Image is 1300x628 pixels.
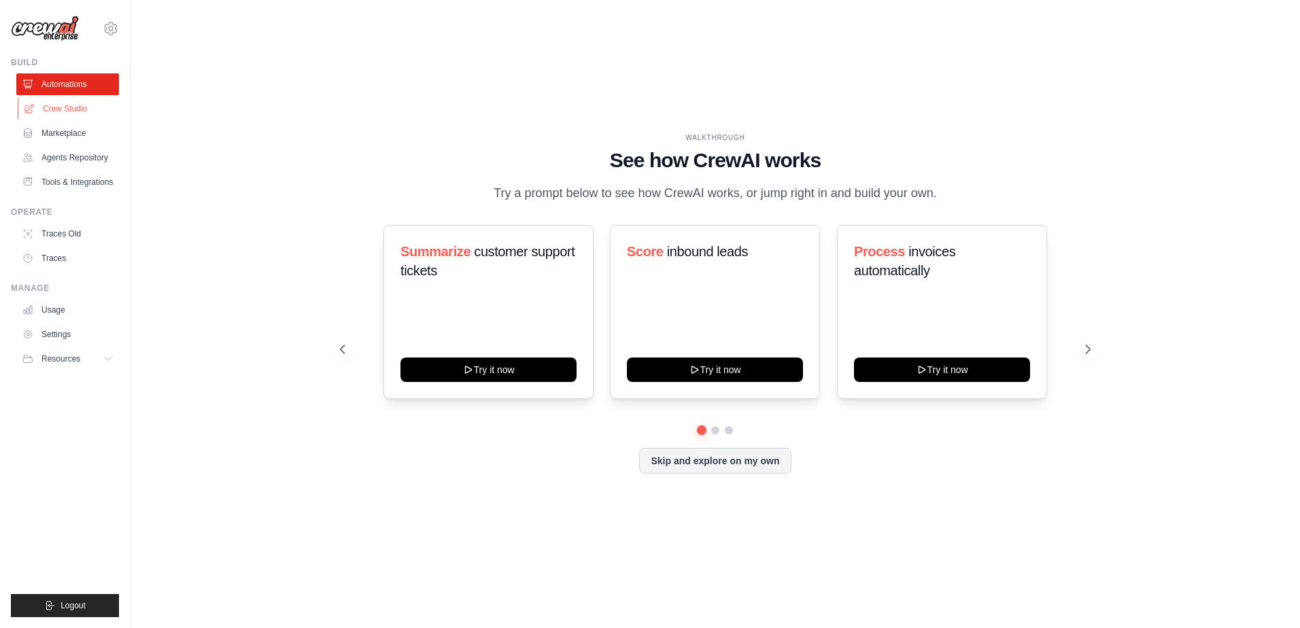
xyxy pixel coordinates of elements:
[400,244,575,278] span: customer support tickets
[16,324,119,345] a: Settings
[16,147,119,169] a: Agents Repository
[627,357,803,382] button: Try it now
[16,223,119,245] a: Traces Old
[627,244,664,259] span: Score
[16,171,119,193] a: Tools & Integrations
[16,122,119,144] a: Marketplace
[639,448,791,474] button: Skip and explore on my own
[16,299,119,321] a: Usage
[16,247,119,269] a: Traces
[400,357,577,382] button: Try it now
[340,133,1091,143] div: WALKTHROUGH
[11,207,119,217] div: Operate
[41,353,80,364] span: Resources
[11,594,119,617] button: Logout
[667,244,748,259] span: inbound leads
[854,357,1030,382] button: Try it now
[1232,563,1300,628] iframe: Chat Widget
[18,98,120,120] a: Crew Studio
[854,244,955,278] span: invoices automatically
[340,148,1091,173] h1: See how CrewAI works
[11,57,119,68] div: Build
[487,184,944,203] p: Try a prompt below to see how CrewAI works, or jump right in and build your own.
[854,244,905,259] span: Process
[400,244,471,259] span: Summarize
[61,600,86,611] span: Logout
[16,73,119,95] a: Automations
[11,283,119,294] div: Manage
[11,16,79,41] img: Logo
[16,348,119,370] button: Resources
